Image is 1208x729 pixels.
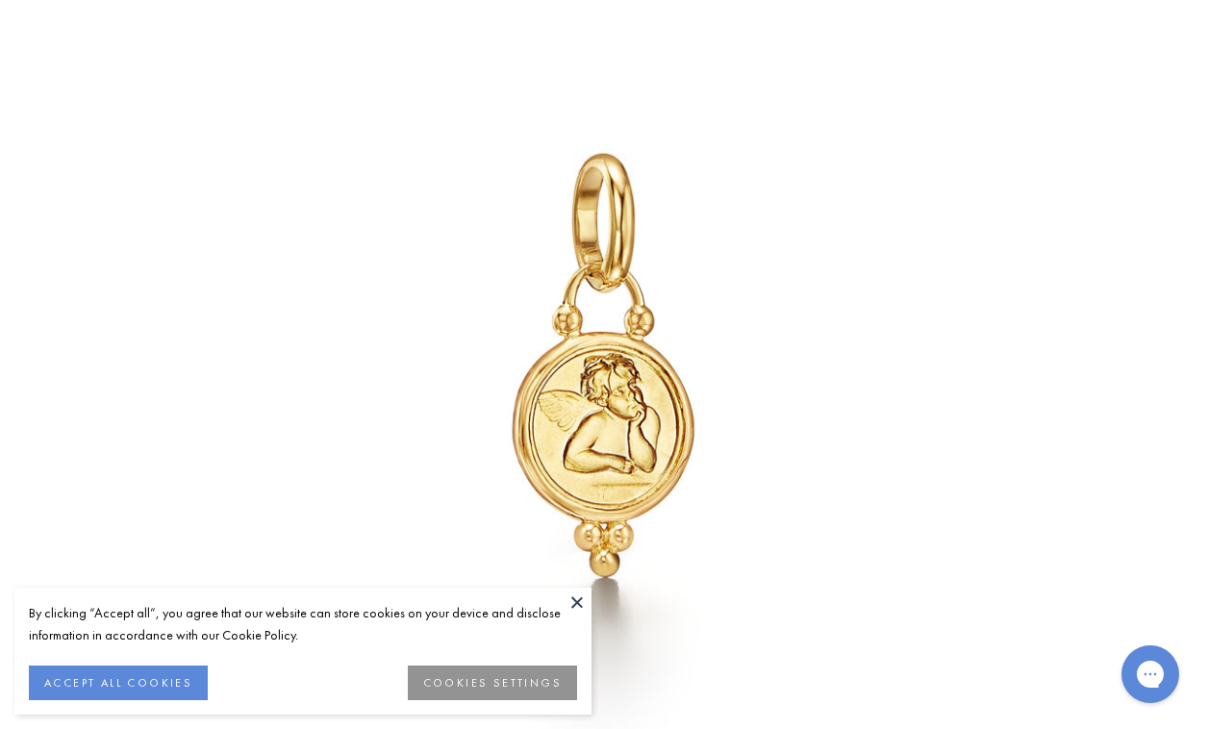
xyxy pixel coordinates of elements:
iframe: Gorgias live chat messenger [1112,639,1189,710]
div: By clicking “Accept all”, you agree that our website can store cookies on your device and disclos... [29,602,577,646]
button: COOKIES SETTINGS [408,666,577,700]
button: ACCEPT ALL COOKIES [29,666,208,700]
